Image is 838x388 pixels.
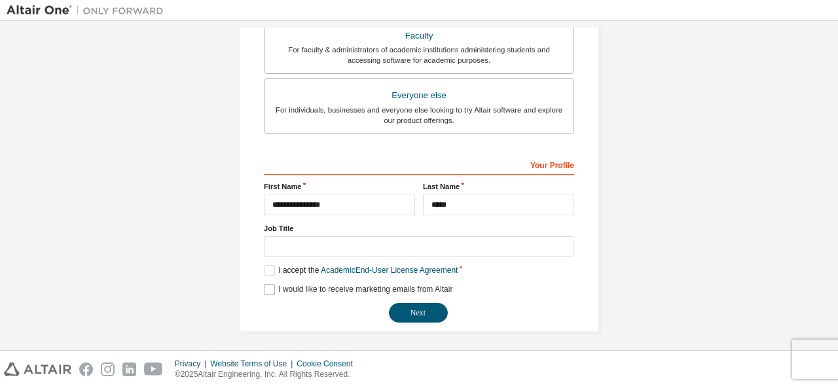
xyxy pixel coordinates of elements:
[321,266,458,275] a: Academic End-User License Agreement
[272,86,566,105] div: Everyone else
[101,362,115,376] img: instagram.svg
[264,284,452,295] label: I would like to receive marketing emails from Altair
[264,223,574,234] label: Job Title
[79,362,93,376] img: facebook.svg
[264,181,415,192] label: First Name
[7,4,170,17] img: Altair One
[210,359,297,369] div: Website Terms of Use
[175,359,210,369] div: Privacy
[264,265,458,276] label: I accept the
[297,359,360,369] div: Cookie Consent
[272,44,566,65] div: For faculty & administrators of academic institutions administering students and accessing softwa...
[264,154,574,175] div: Your Profile
[175,369,361,380] p: © 2025 Altair Engineering, Inc. All Rights Reserved.
[272,27,566,45] div: Faculty
[122,362,136,376] img: linkedin.svg
[4,362,71,376] img: altair_logo.svg
[144,362,163,376] img: youtube.svg
[272,105,566,126] div: For individuals, businesses and everyone else looking to try Altair software and explore our prod...
[423,181,574,192] label: Last Name
[389,303,448,323] button: Next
